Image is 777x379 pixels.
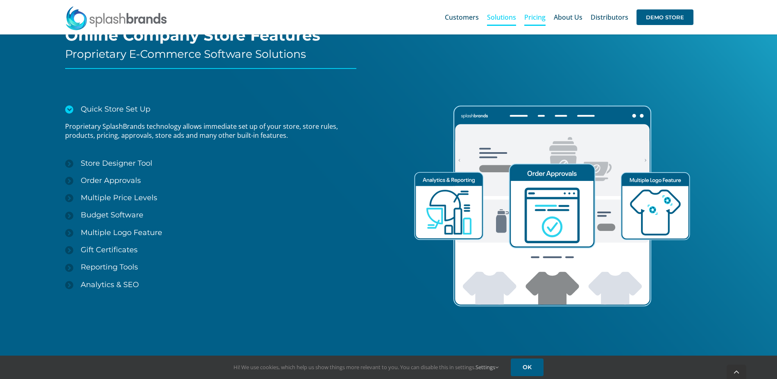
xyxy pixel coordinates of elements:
[65,276,368,293] a: Analytics & SEO
[81,176,141,185] span: Order Approvals
[554,14,582,21] span: About Us
[65,6,168,30] img: SplashBrands.com Logo
[476,363,498,371] a: Settings
[591,14,628,21] span: Distributors
[524,14,546,21] span: Pricing
[591,4,628,30] a: Distributors
[445,4,479,30] a: Customers
[65,258,368,276] a: Reporting Tools
[65,26,320,44] span: Online Company Store Features
[65,47,306,61] span: Proprietary E-Commerce Software Solutions
[233,363,498,371] span: Hi! We use cookies, which help us show things more relevant to you. You can disable this in setti...
[65,172,368,189] a: Order Approvals
[445,4,693,30] nav: Main Menu Sticky
[65,189,368,206] a: Multiple Price Levels
[524,4,546,30] a: Pricing
[81,228,162,237] span: Multiple Logo Feature
[81,280,139,289] span: Analytics & SEO
[65,241,368,258] a: Gift Certificates
[511,358,544,376] a: OK
[81,210,143,219] span: Budget Software
[65,206,368,224] a: Budget Software
[487,14,516,21] span: Solutions
[81,263,138,272] span: Reporting Tools
[637,4,693,30] a: DEMO STORE
[445,14,479,21] span: Customers
[637,9,693,25] span: DEMO STORE
[81,193,157,202] span: Multiple Price Levels
[65,122,368,140] p: Proprietary SplashBrands technology allows immediate set up of your store, store rules, products,...
[65,155,368,172] a: Store Designer Tool
[81,159,152,168] span: Store Designer Tool
[65,224,368,241] a: Multiple Logo Feature
[65,100,368,118] a: Quick Store Set Up
[81,245,138,254] span: Gift Certificates
[81,105,150,114] span: Quick Store Set Up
